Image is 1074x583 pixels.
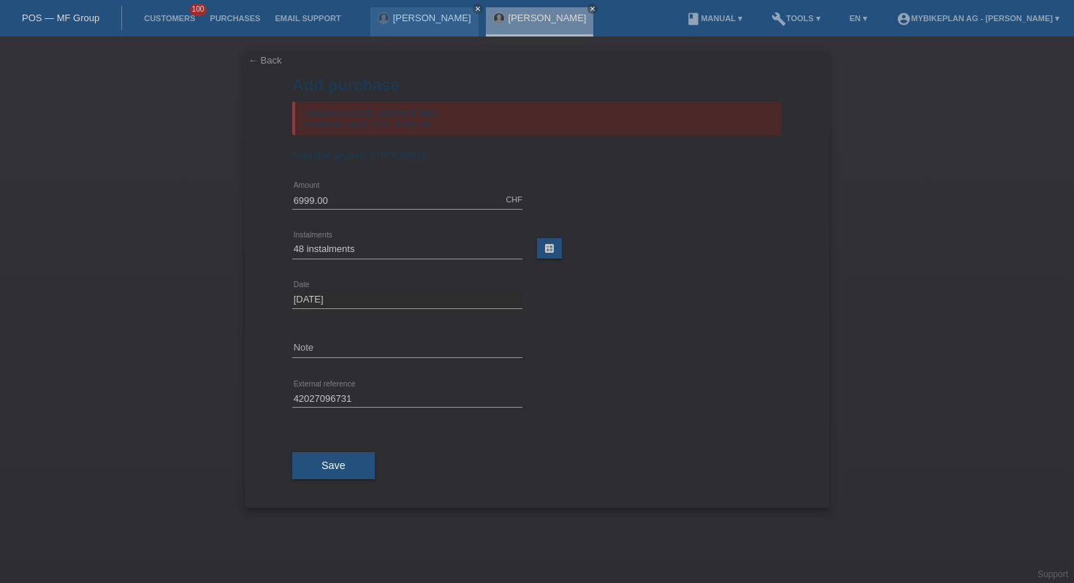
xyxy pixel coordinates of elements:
[292,150,367,161] span: Available amount:
[137,14,202,23] a: Customers
[292,102,782,135] div: Amount exceeds customer limit. Available credit: CHF 6'500.00
[537,238,562,259] a: calculate
[202,14,267,23] a: Purchases
[589,5,596,12] i: close
[896,12,911,26] i: account_circle
[393,12,471,23] a: [PERSON_NAME]
[842,14,875,23] a: EN ▾
[22,12,99,23] a: POS — MF Group
[679,14,750,23] a: bookManual ▾
[292,452,375,480] button: Save
[190,4,207,16] span: 100
[370,150,429,161] span: CHF 6'500.00
[544,243,555,254] i: calculate
[1037,569,1068,579] a: Support
[321,460,346,471] span: Save
[474,5,481,12] i: close
[292,76,782,94] h1: Add purchase
[587,4,598,14] a: close
[509,12,587,23] a: [PERSON_NAME]
[248,55,282,66] a: ← Back
[764,14,828,23] a: buildTools ▾
[506,195,522,204] div: CHF
[686,12,701,26] i: book
[772,12,786,26] i: build
[267,14,348,23] a: Email Support
[889,14,1067,23] a: account_circleMybikeplan AG - [PERSON_NAME] ▾
[473,4,483,14] a: close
